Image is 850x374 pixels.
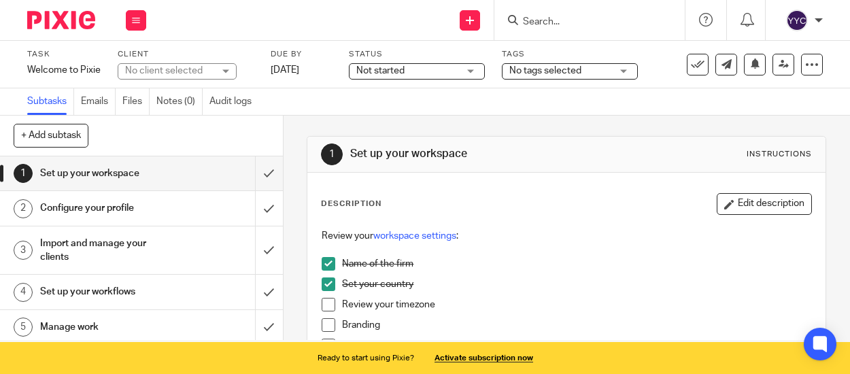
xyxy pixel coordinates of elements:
label: Status [349,49,485,60]
h1: Import and manage your clients [40,233,174,268]
span: No tags selected [509,66,581,75]
p: Review your : [322,229,811,243]
input: Search [522,16,644,29]
h1: Set up your workspace [350,147,596,161]
p: Set your country [342,277,811,291]
a: Notes (0) [156,88,203,115]
span: [DATE] [271,65,299,75]
h1: Configure your profile [40,198,174,218]
a: Emails [81,88,116,115]
button: Edit description [717,193,812,215]
label: Due by [271,49,332,60]
div: No client selected [125,64,214,78]
p: Review your timezone [342,298,811,311]
img: svg%3E [786,10,808,31]
a: Files [122,88,150,115]
label: Task [27,49,101,60]
label: Tags [502,49,638,60]
div: 3 [14,241,33,260]
h1: Set up your workspace [40,163,174,184]
a: Subtasks [27,88,74,115]
div: 2 [14,199,33,218]
a: workspace settings [373,231,456,241]
p: Branding [342,318,811,332]
div: 1 [321,143,343,165]
img: Pixie [27,11,95,29]
p: Name of the firm [342,257,811,271]
div: 5 [14,318,33,337]
h1: Manage work [40,317,174,337]
span: Not started [356,66,405,75]
div: 4 [14,283,33,302]
h1: Set up your workflows [40,282,174,302]
a: Audit logs [209,88,258,115]
div: Instructions [747,149,812,160]
div: 1 [14,164,33,183]
button: + Add subtask [14,124,88,147]
p: Description [321,199,381,209]
div: Welcome to Pixie [27,63,101,77]
label: Client [118,49,254,60]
